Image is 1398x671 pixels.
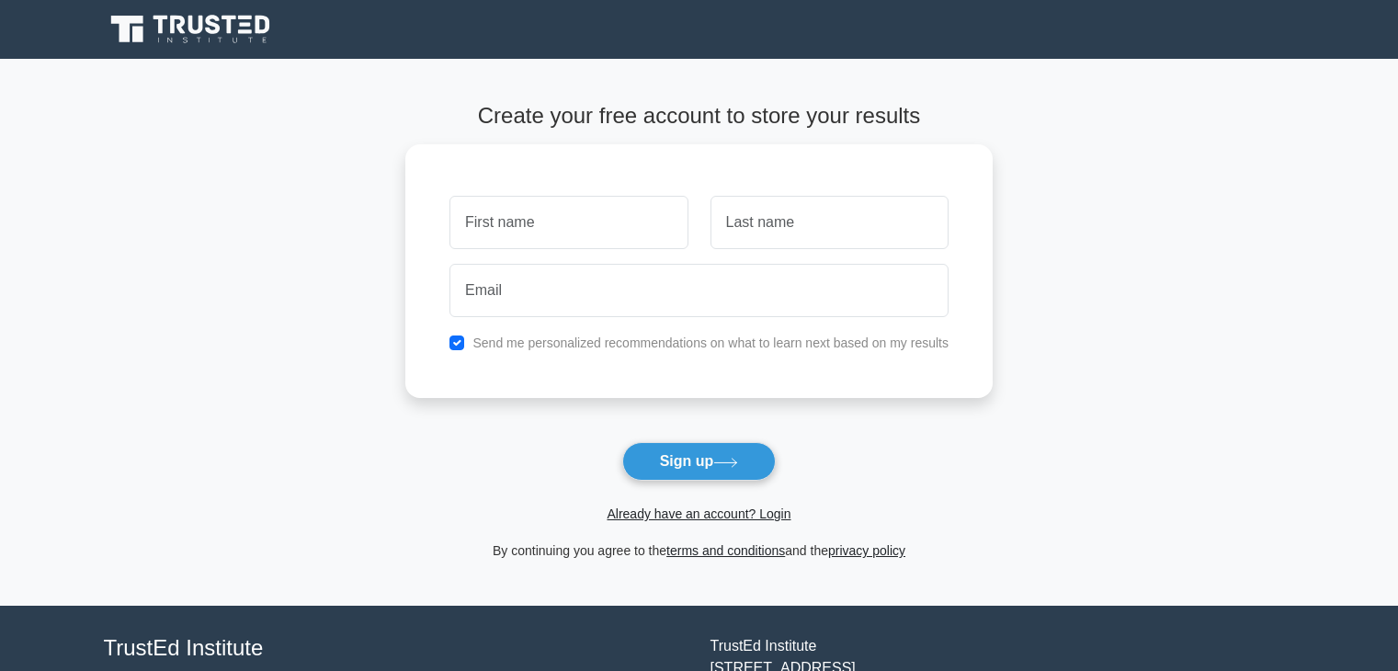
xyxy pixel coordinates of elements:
button: Sign up [622,442,777,481]
input: First name [449,196,688,249]
h4: TrustEd Institute [104,635,688,662]
h4: Create your free account to store your results [405,103,993,130]
input: Last name [710,196,949,249]
a: privacy policy [828,543,905,558]
a: terms and conditions [666,543,785,558]
label: Send me personalized recommendations on what to learn next based on my results [472,335,949,350]
input: Email [449,264,949,317]
a: Already have an account? Login [607,506,790,521]
div: By continuing you agree to the and the [394,540,1004,562]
